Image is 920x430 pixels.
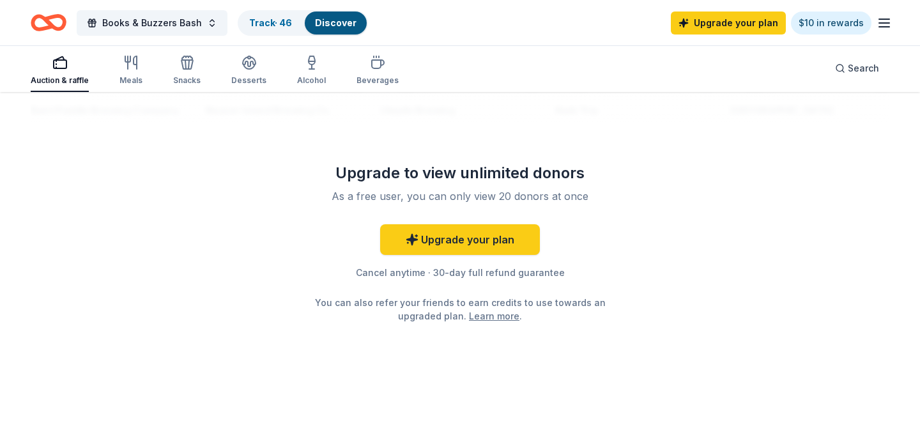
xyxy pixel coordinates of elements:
[469,309,519,323] a: Learn more
[119,50,142,92] button: Meals
[791,12,871,35] a: $10 in rewards
[825,56,889,81] button: Search
[356,50,399,92] button: Beverages
[231,50,266,92] button: Desserts
[297,50,326,92] button: Alcohol
[173,75,201,86] div: Snacks
[77,10,227,36] button: Books & Buzzers Bash
[249,17,292,28] a: Track· 46
[312,296,608,323] div: You can also refer your friends to earn credits to use towards an upgraded plan. .
[276,265,644,280] div: Cancel anytime · 30-day full refund guarantee
[291,188,629,204] div: As a free user, you can only view 20 donors at once
[671,12,786,35] a: Upgrade your plan
[119,75,142,86] div: Meals
[276,163,644,183] div: Upgrade to view unlimited donors
[356,75,399,86] div: Beverages
[231,75,266,86] div: Desserts
[315,17,356,28] a: Discover
[102,15,202,31] span: Books & Buzzers Bash
[31,75,89,86] div: Auction & raffle
[173,50,201,92] button: Snacks
[380,224,540,255] a: Upgrade your plan
[31,50,89,92] button: Auction & raffle
[848,61,879,76] span: Search
[297,75,326,86] div: Alcohol
[31,8,66,38] a: Home
[238,10,368,36] button: Track· 46Discover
